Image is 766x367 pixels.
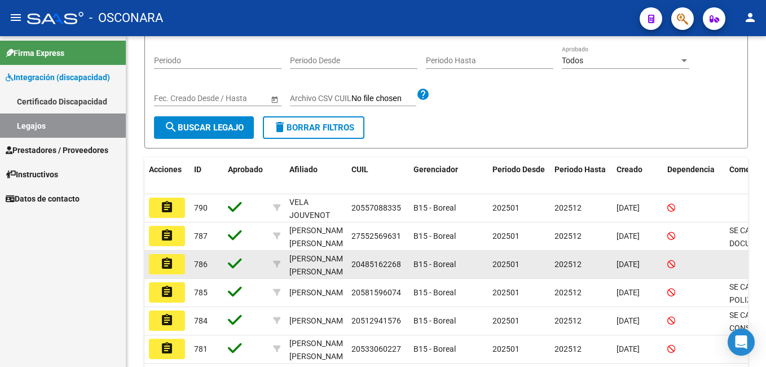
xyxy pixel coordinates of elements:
datatable-header-cell: Creado [612,158,663,195]
datatable-header-cell: Afiliado [285,158,347,195]
span: 786 [194,260,208,269]
span: Todos [562,56,583,65]
span: B15 - Boreal [413,288,456,297]
span: Borrar Filtros [273,123,354,133]
datatable-header-cell: Periodo Hasta [550,158,612,195]
mat-icon: assignment [160,285,174,299]
span: B15 - Boreal [413,231,456,241]
datatable-header-cell: Acciones [144,158,190,195]
datatable-header-cell: Dependencia [663,158,725,195]
input: Start date [154,94,189,103]
mat-icon: assignment [160,257,174,270]
span: Archivo CSV CUIL [290,94,351,103]
span: 202512 [554,231,582,241]
mat-icon: person [743,11,757,24]
span: [DATE] [617,203,640,212]
span: 20512941576 [351,316,401,325]
span: Integración (discapacidad) [6,71,110,84]
mat-icon: assignment [160,313,174,327]
datatable-header-cell: CUIL [347,158,409,195]
span: ID [194,165,201,174]
span: 787 [194,231,208,241]
div: [PERSON_NAME] [PERSON_NAME] [289,224,350,250]
span: 202512 [554,288,582,297]
div: [PERSON_NAME] [289,286,350,299]
datatable-header-cell: ID [190,158,223,195]
mat-icon: delete [273,120,287,134]
datatable-header-cell: Gerenciador [409,158,488,195]
span: Dependencia [667,165,715,174]
span: 784 [194,316,208,325]
span: 27552569631 [351,231,401,241]
span: 20485162268 [351,260,401,269]
mat-icon: search [164,120,178,134]
mat-icon: menu [9,11,23,24]
span: [DATE] [617,344,640,353]
span: 202512 [554,316,582,325]
span: 202501 [492,231,520,241]
span: 790 [194,203,208,212]
span: CUIL [351,165,368,174]
span: 781 [194,344,208,353]
span: Aprobado [228,165,263,174]
span: Instructivos [6,168,58,181]
span: Firma Express [6,47,64,59]
span: Periodo Hasta [554,165,606,174]
span: B15 - Boreal [413,260,456,269]
button: Buscar Legajo [154,116,254,139]
mat-icon: assignment [160,342,174,355]
span: 202501 [492,288,520,297]
span: Datos de contacto [6,193,80,205]
span: [DATE] [617,260,640,269]
mat-icon: assignment [160,229,174,242]
span: 202501 [492,344,520,353]
span: B15 - Boreal [413,344,456,353]
span: 202512 [554,344,582,353]
span: 202501 [492,260,520,269]
span: 785 [194,288,208,297]
span: 202512 [554,203,582,212]
span: Buscar Legajo [164,123,244,133]
span: [DATE] [617,316,640,325]
mat-icon: assignment [160,200,174,214]
div: Open Intercom Messenger [728,329,755,356]
datatable-header-cell: Aprobado [223,158,268,195]
span: [DATE] [617,231,640,241]
span: Acciones [149,165,182,174]
datatable-header-cell: Periodo Desde [488,158,550,195]
div: [PERSON_NAME] [289,314,350,327]
input: Archivo CSV CUIL [351,94,416,104]
span: Creado [617,165,642,174]
div: VELA JOUVENOT [PERSON_NAME] [289,196,350,234]
button: Open calendar [268,93,280,105]
span: 202501 [492,316,520,325]
span: Afiliado [289,165,318,174]
span: 20533060227 [351,344,401,353]
span: [DATE] [617,288,640,297]
span: 20581596074 [351,288,401,297]
span: 202512 [554,260,582,269]
div: [PERSON_NAME] [PERSON_NAME] [289,337,350,363]
span: Prestadores / Proveedores [6,144,108,156]
span: B15 - Boreal [413,316,456,325]
mat-icon: help [416,88,430,101]
span: Gerenciador [413,165,458,174]
button: Borrar Filtros [263,116,364,139]
span: B15 - Boreal [413,203,456,212]
span: - OSCONARA [89,6,163,30]
span: 202501 [492,203,520,212]
div: [PERSON_NAME] [PERSON_NAME] [289,252,350,278]
span: Periodo Desde [492,165,545,174]
span: 20557088335 [351,203,401,212]
input: End date [199,94,254,103]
